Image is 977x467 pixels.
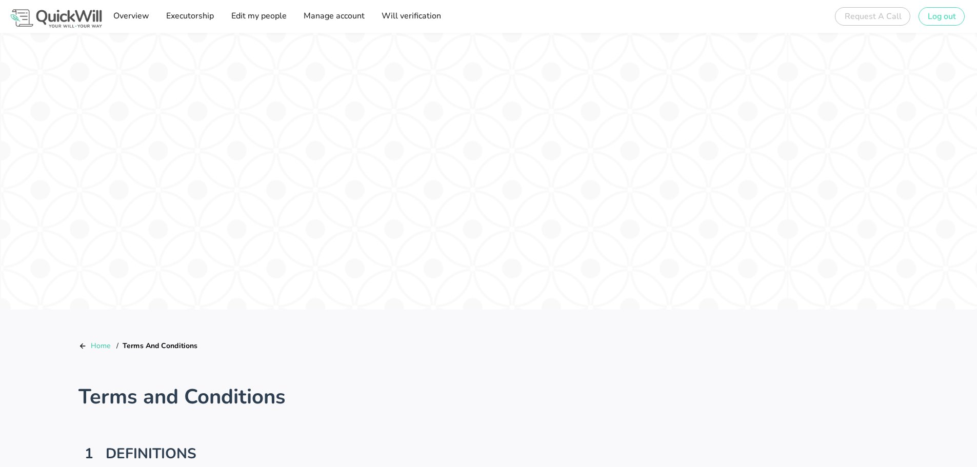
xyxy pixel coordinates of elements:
a: Overview [109,6,152,27]
span: Edit my people [230,10,286,22]
span: Will verification [381,10,441,22]
a: Manage account [300,6,368,27]
img: Logo [8,7,104,30]
span: / [116,341,118,351]
span: Executorship [166,10,214,22]
h1: Terms and Conditions [78,381,286,412]
a: Will verification [378,6,444,27]
span: Overview [112,10,149,22]
span: Log out [927,11,956,22]
a: Home [91,341,110,351]
a: Executorship [163,6,217,27]
a: Edit my people [227,6,289,27]
span: Terms And Conditions [123,341,197,351]
h2: 1 DEFINITIONS [85,443,893,464]
nav: breadcrumb [78,316,893,351]
button: Log out [919,7,965,26]
span: Manage account [303,10,365,22]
